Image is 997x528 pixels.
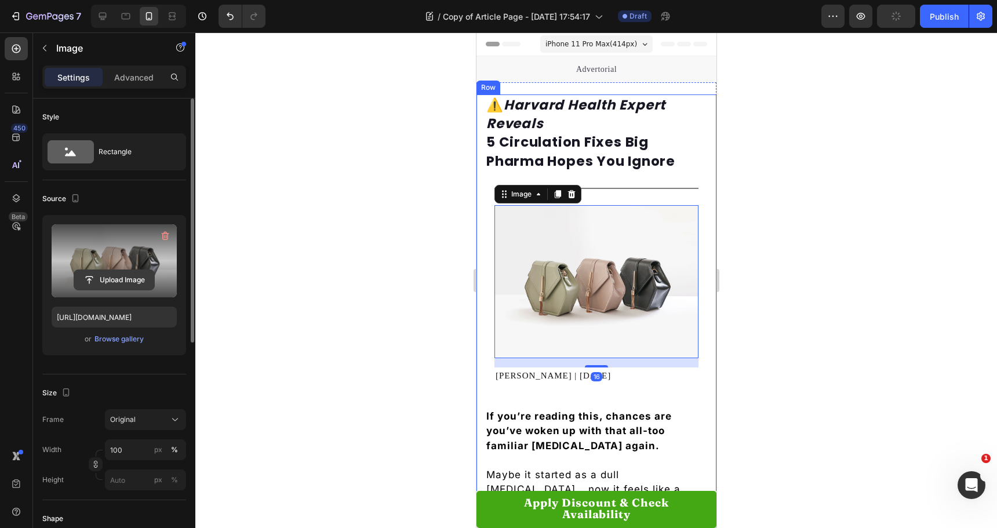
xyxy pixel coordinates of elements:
p: Image [56,41,155,55]
div: Browse gallery [94,334,144,344]
span: Copy of Article Page - [DATE] 17:54:17 [443,10,590,23]
span: 1 [981,454,991,463]
label: Width [42,445,61,455]
input: https://example.com/image.jpg [52,307,177,327]
iframe: Design area [476,32,716,528]
span: Maybe it started as a dull [MEDICAL_DATA]… now it feels like a weight you carry all day. You stre... [10,436,228,507]
button: px [168,473,181,487]
input: px% [105,439,186,460]
div: px [154,445,162,455]
button: Upload Image [74,270,155,290]
div: Publish [930,10,959,23]
div: % [171,475,178,485]
span: or [85,332,92,346]
div: Shape [42,514,63,524]
p: Settings [57,71,90,83]
iframe: Intercom live chat [958,471,985,499]
button: % [151,473,165,487]
div: Source [42,191,82,207]
div: Undo/Redo [219,5,265,28]
p: 7 [76,9,81,23]
button: Browse gallery [94,333,144,345]
div: % [171,445,178,455]
button: px [168,443,181,457]
button: Original [105,409,186,430]
p: Advanced [114,71,154,83]
span: Original [110,414,136,425]
span: / [438,10,441,23]
div: Rectangle [99,139,169,165]
label: Height [42,475,64,485]
div: px [154,475,162,485]
span: Draft [630,11,647,21]
button: 7 [5,5,86,28]
div: 450 [11,123,28,133]
button: Publish [920,5,969,28]
label: Frame [42,414,64,425]
button: % [151,443,165,457]
div: Style [42,112,59,122]
div: Row [2,50,21,60]
div: Beta [9,212,28,221]
div: Size [42,385,73,401]
input: px% [105,469,186,490]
